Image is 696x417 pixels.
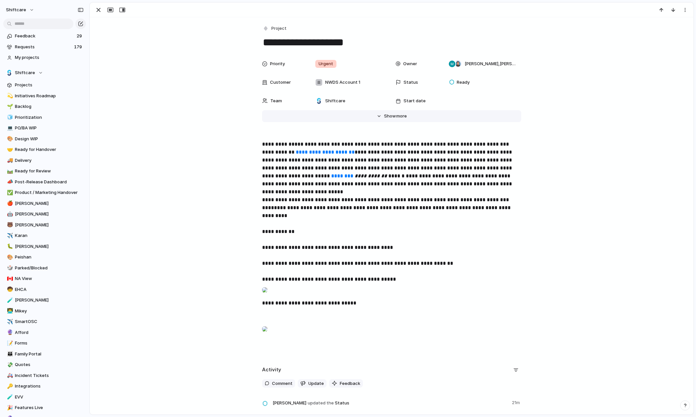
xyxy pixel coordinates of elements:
a: My projects [3,53,86,63]
button: 💫 [6,93,13,99]
a: 🧪[PERSON_NAME] [3,295,86,305]
a: 🇨🇦NA View [3,274,86,284]
div: 🧪 [7,297,12,304]
div: 👨‍💻 [7,307,12,315]
span: [PERSON_NAME] [15,211,84,217]
div: 🎨 [7,135,12,143]
div: 💸 [7,361,12,369]
div: 🤖 [7,210,12,218]
button: Showmore [262,110,521,122]
a: Projects [3,80,86,90]
button: 🧪 [6,394,13,400]
a: 🧒EHCA [3,285,86,295]
button: 👨‍💻 [6,308,13,314]
a: 🐛[PERSON_NAME] [3,242,86,252]
button: 🛤️ [6,168,13,174]
span: My projects [15,54,84,61]
div: 👪 [7,350,12,358]
a: Requests179 [3,42,86,52]
span: Prioritization [15,114,84,121]
div: 🧪EVV [3,392,86,402]
a: 🎲Parked/Blocked [3,263,86,273]
button: 🐛 [6,243,13,250]
span: Features Live [15,404,84,411]
span: Feedback [340,380,360,387]
a: 🤖[PERSON_NAME] [3,209,86,219]
a: 👪Family Portal [3,349,86,359]
span: Update [308,380,324,387]
div: 🤝Ready for Handover [3,145,86,155]
span: Delivery [15,157,84,164]
div: ✈️ [7,232,12,240]
span: Owner [403,61,417,67]
a: 🧊Prioritization [3,113,86,122]
button: 🤖 [6,211,13,217]
div: 💸Quotes [3,360,86,370]
div: 🧊 [7,114,12,121]
span: Status [404,79,418,86]
button: 📝 [6,340,13,347]
span: Show [384,113,396,119]
span: Karan [15,232,84,239]
span: Start date [404,98,426,104]
span: more [396,113,407,119]
button: 🧪 [6,297,13,303]
div: 🌱 [7,103,12,111]
span: Ready for Handover [15,146,84,153]
span: Feedback [15,33,75,39]
span: Design WIP [15,136,84,142]
a: 🍎[PERSON_NAME] [3,199,86,208]
span: 179 [74,44,83,50]
button: 👪 [6,351,13,357]
div: 💻PO/BA WIP [3,123,86,133]
span: Peishan [15,254,84,260]
div: 🎨Design WIP [3,134,86,144]
a: Feedback29 [3,31,86,41]
span: [PERSON_NAME] [15,297,84,303]
a: 🔮Afford [3,328,86,338]
button: 🎉 [6,404,13,411]
a: ✅Product / Marketing Handover [3,188,86,198]
span: Project [271,25,287,32]
div: 🚑Incident Tickets [3,371,86,381]
span: Post-Release Dashboard [15,179,84,185]
a: 🎨Peishan [3,252,86,262]
a: 💫Initiatives Roadmap [3,91,86,101]
span: [PERSON_NAME] [15,243,84,250]
div: 🚑 [7,372,12,379]
button: 🌱 [6,103,13,110]
button: 🧒 [6,286,13,293]
span: [PERSON_NAME] , [PERSON_NAME] [465,61,516,67]
button: ✅ [6,189,13,196]
div: 👨‍💻Mikey [3,306,86,316]
div: 🔑 [7,383,12,390]
button: Comment [262,379,295,388]
a: 🎉Features Live [3,403,86,413]
button: Shiftcare [3,68,86,78]
div: 💫 [7,92,12,100]
button: 🐻 [6,222,13,228]
div: 🤝 [7,146,12,154]
span: 29 [77,33,83,39]
span: Team [270,98,282,104]
span: EVV [15,394,84,400]
a: 🌱Backlog [3,102,86,112]
button: ✈️ [6,318,13,325]
span: Projects [15,82,84,88]
div: 🧪 [7,393,12,401]
span: Shiftcare [325,98,345,104]
div: 🛤️ [7,167,12,175]
a: 🛤️Ready for Review [3,166,86,176]
a: 📝Forms [3,338,86,348]
span: Product / Marketing Handover [15,189,84,196]
span: Status [273,398,508,407]
span: Comment [272,380,292,387]
div: 🚚Delivery [3,156,86,165]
